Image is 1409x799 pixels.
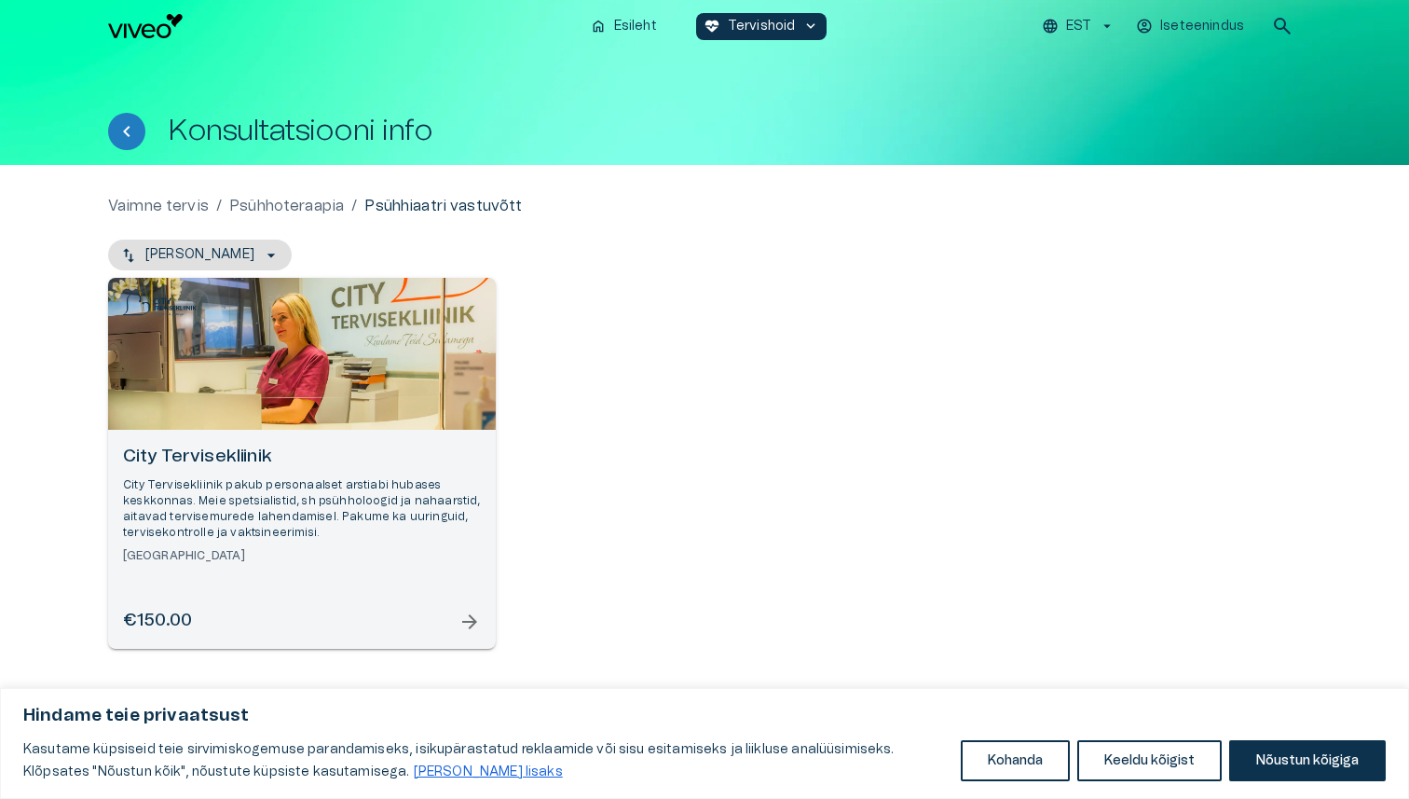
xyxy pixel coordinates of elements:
button: EST [1039,13,1118,40]
h6: €150.00 [123,609,192,634]
a: Loe lisaks [413,765,564,779]
p: Hindame teie privaatsust [23,705,1386,727]
p: Kasutame küpsiseid teie sirvimiskogemuse parandamiseks, isikupärastatud reklaamide või sisu esita... [23,738,947,783]
p: / [351,195,357,217]
p: Psühhiaatri vastuvõtt [364,195,522,217]
p: City Tervisekliinik pakub personaalset arstiabi hubases keskkonnas. Meie spetsialistid, sh psühho... [123,477,481,542]
h1: Konsultatsiooni info [168,115,432,147]
span: arrow_forward [458,611,481,633]
button: Nõustun kõigiga [1229,740,1386,781]
button: ecg_heartTervishoidkeyboard_arrow_down [696,13,828,40]
p: Esileht [614,17,657,36]
h6: [GEOGRAPHIC_DATA] [123,548,481,564]
img: City Tervisekliinik logo [122,292,197,317]
span: ecg_heart [704,18,720,34]
p: Iseteenindus [1160,17,1244,36]
a: Psühhoteraapia [229,195,344,217]
button: open search modal [1264,7,1301,45]
span: home [590,18,607,34]
a: Navigate to homepage [108,14,575,38]
button: Iseteenindus [1133,13,1249,40]
span: keyboard_arrow_down [802,18,819,34]
a: Vaimne tervis [108,195,209,217]
p: Tervishoid [728,17,796,36]
p: / [216,195,222,217]
button: [PERSON_NAME] [108,240,292,270]
h6: City Tervisekliinik [123,445,481,470]
button: homeEsileht [582,13,666,40]
span: search [1271,15,1293,37]
button: Kohanda [961,740,1070,781]
button: Keeldu kõigist [1077,740,1222,781]
p: EST [1066,17,1091,36]
span: Help [95,15,123,30]
a: Open selected supplier available booking dates [108,278,496,649]
img: Viveo logo [108,14,183,38]
button: Tagasi [108,113,145,150]
p: [PERSON_NAME] [145,245,254,265]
